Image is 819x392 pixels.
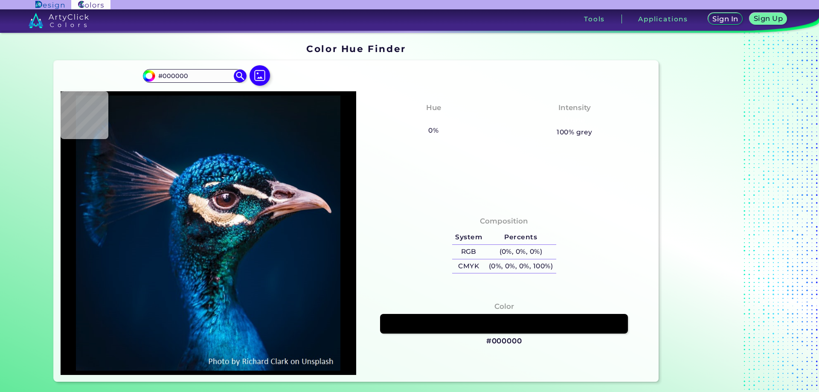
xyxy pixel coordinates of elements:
[749,13,788,25] a: Sign Up
[485,259,556,273] h5: (0%, 0%, 0%, 100%)
[306,42,406,55] h1: Color Hue Finder
[560,115,589,125] h3: None
[485,245,556,259] h5: (0%, 0%, 0%)
[486,336,522,346] h3: #000000
[425,125,442,136] h5: 0%
[35,1,64,9] img: ArtyClick Design logo
[250,65,270,86] img: icon picture
[65,96,352,371] img: img_pavlin.jpg
[234,70,247,82] img: icon search
[707,13,743,25] a: Sign In
[494,300,514,313] h4: Color
[452,259,485,273] h5: CMYK
[638,16,688,22] h3: Applications
[419,115,448,125] h3: None
[452,230,485,244] h5: System
[426,102,441,114] h4: Hue
[452,245,485,259] h5: RGB
[558,102,591,114] h4: Intensity
[29,13,89,28] img: logo_artyclick_colors_white.svg
[584,16,605,22] h3: Tools
[480,215,528,227] h4: Composition
[485,230,556,244] h5: Percents
[712,15,739,23] h5: Sign In
[557,127,592,138] h5: 100% grey
[753,15,784,22] h5: Sign Up
[155,70,234,81] input: type color..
